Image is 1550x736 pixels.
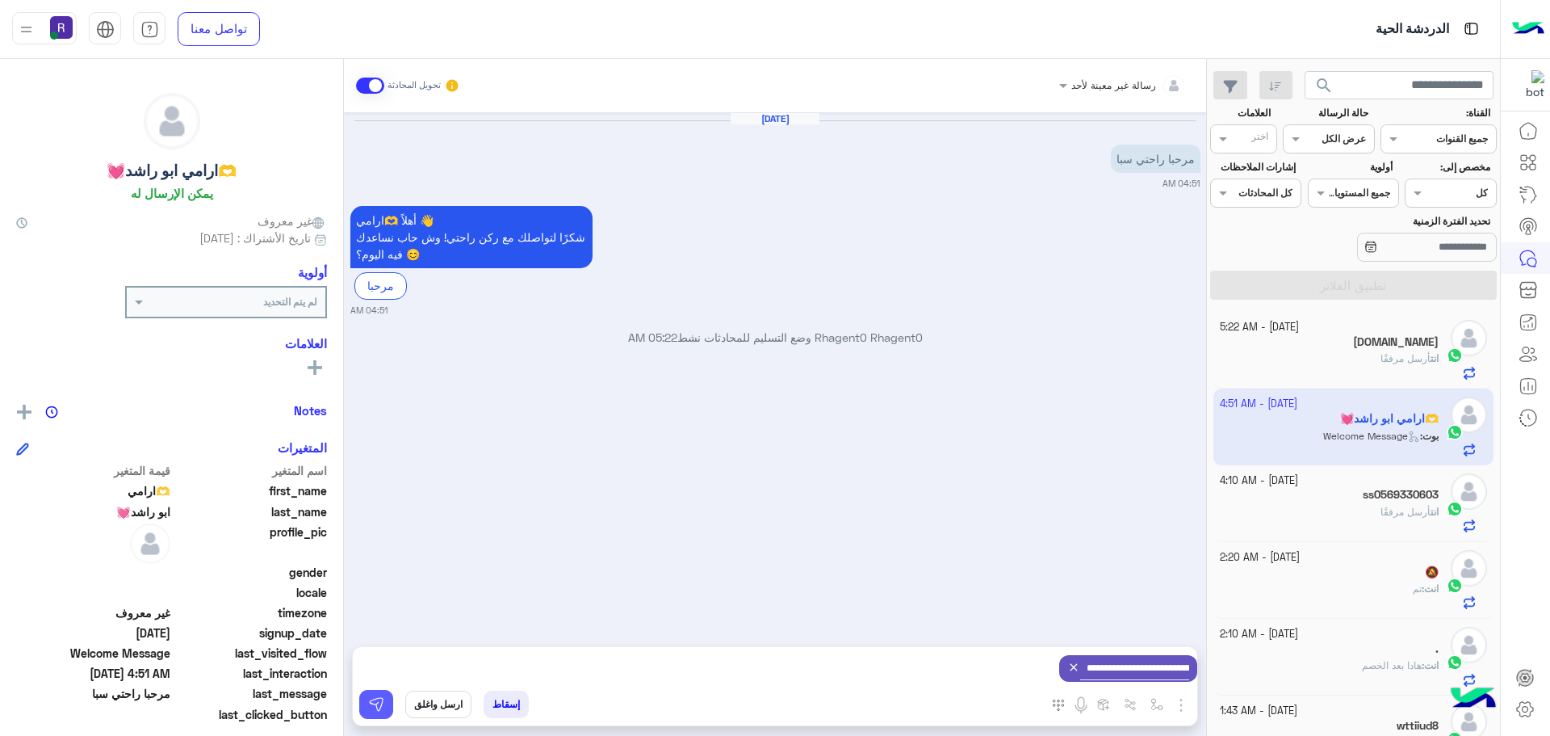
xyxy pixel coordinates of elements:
img: tab [140,20,159,39]
span: غير معروف [258,212,327,229]
img: create order [1097,698,1110,711]
small: تحويل المحادثة [387,79,441,92]
label: القناة: [1383,106,1491,120]
span: last_name [174,503,328,520]
div: مرحبا [354,272,407,299]
img: 322853014244696 [1515,70,1544,99]
span: انت [1424,582,1439,595]
h5: 🔕 [1425,566,1439,579]
small: [DATE] - 1:43 AM [1220,704,1297,719]
h6: [DATE] [731,113,819,124]
small: [DATE] - 2:20 AM [1220,550,1300,566]
button: Trigger scenario [1117,691,1144,717]
span: first_name [174,482,328,499]
label: العلامات [1212,106,1271,120]
span: locale [174,584,328,601]
b: لم يتم التحديد [263,296,317,308]
span: 2025-10-14T01:51:23.548Z [16,665,170,682]
button: create order [1091,691,1117,717]
small: 04:51 AM [1162,177,1200,190]
span: null [16,564,170,581]
span: search [1314,76,1334,95]
img: tab [96,20,115,39]
h5: . [1435,642,1439,656]
label: إشارات الملاحظات [1212,160,1295,175]
span: signup_date [174,625,328,641]
img: profile [16,19,36,40]
img: defaultAdmin.png [1451,320,1487,356]
span: غير معروف [16,604,170,621]
img: notes [45,406,58,418]
label: تحديد الفترة الزمنية [1309,214,1490,229]
img: Logo [1512,12,1544,46]
button: select flow [1144,691,1171,717]
button: تطبيق الفلاتر [1210,271,1497,300]
p: 14/10/2025, 4:51 AM [1111,145,1200,173]
img: defaultAdmin.png [145,94,199,149]
span: profile_pic [174,524,328,561]
h6: المتغيرات [278,440,327,455]
img: WhatsApp [1447,578,1463,594]
img: WhatsApp [1447,654,1463,671]
div: اختر [1251,129,1271,148]
img: defaultAdmin.png [130,524,170,564]
span: مرحبا راحتي سبا [16,685,170,702]
label: أولوية [1309,160,1393,175]
span: last_visited_flow [174,645,328,662]
small: [DATE] - 5:22 AM [1220,320,1299,335]
b: : [1422,582,1439,595]
h5: Ch.ge [1353,335,1439,349]
span: last_clicked_button [174,706,328,723]
img: send message [368,696,384,713]
a: tab [133,12,165,46]
button: search [1305,71,1344,106]
span: انت [1424,659,1439,671]
a: تواصل معنا [178,12,260,46]
img: WhatsApp [1447,347,1463,364]
button: إسقاط [484,691,529,718]
img: add [17,405,31,419]
span: 🫶ارامي [16,482,170,499]
label: حالة الرسالة [1285,106,1368,120]
p: الدردشة الحية [1376,19,1449,40]
img: tab [1461,19,1481,39]
img: make a call [1052,699,1065,712]
span: تاريخ الأشتراك : [DATE] [199,229,311,246]
span: هادا بعد الخصم [1362,659,1422,671]
p: 14/10/2025, 4:51 AM [350,206,593,268]
span: gender [174,564,328,581]
span: قيمة المتغير [16,462,170,479]
small: [DATE] - 2:10 AM [1220,627,1298,642]
span: null [16,706,170,723]
span: 2025-10-14T01:51:23.553Z [16,625,170,641]
b: : [1422,659,1439,671]
img: send voice note [1071,696,1091,715]
span: تم [1413,582,1422,595]
span: 05:22 AM [628,330,677,344]
button: ارسل واغلق [405,691,471,718]
p: Rhagent0 Rhagent0 وضع التسليم للمحادثات نشط [350,329,1200,346]
img: defaultAdmin.png [1451,627,1487,663]
label: مخصص إلى: [1407,160,1490,175]
h6: العلامات [16,336,327,351]
img: Trigger scenario [1124,698,1137,711]
span: أرسل مرفقًا [1380,352,1431,364]
img: WhatsApp [1447,501,1463,517]
span: Welcome Message [16,645,170,662]
small: 04:51 AM [350,304,388,317]
img: hulul-logo.png [1445,671,1502,728]
span: أرسل مرفقًا [1380,506,1431,518]
img: userImage [50,16,73,39]
small: [DATE] - 4:10 AM [1220,473,1298,489]
h6: Notes [294,403,327,418]
span: رسالة غير معينة لأحد [1071,79,1156,91]
span: last_interaction [174,665,328,682]
span: انت [1431,352,1439,364]
h5: wttiiud8 [1397,719,1439,733]
span: timezone [174,604,328,621]
span: ابو راشد💓 [16,503,170,520]
img: defaultAdmin.png [1451,550,1487,587]
span: last_message [174,685,328,702]
img: select flow [1150,698,1163,711]
span: انت [1431,506,1439,518]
